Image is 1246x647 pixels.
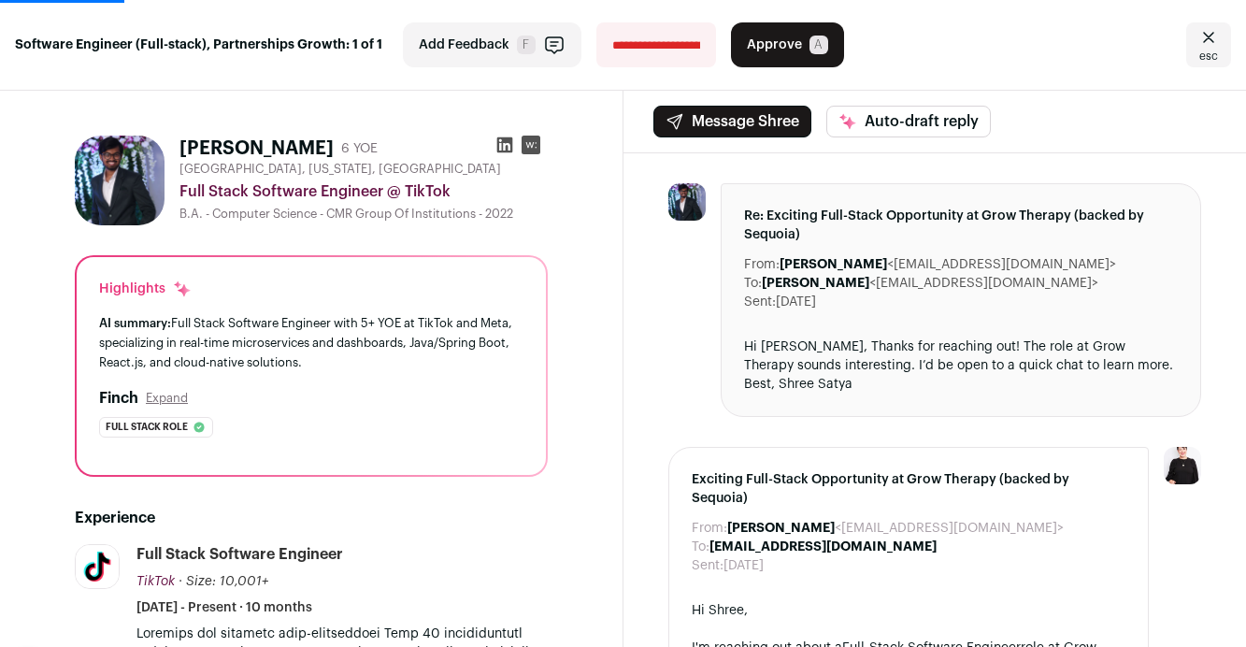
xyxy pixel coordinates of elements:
span: · Size: 10,001+ [179,575,268,588]
div: 6 YOE [341,139,378,158]
span: Add Feedback [419,36,509,54]
span: AI summary: [99,317,171,329]
span: [DATE] - Present · 10 months [136,598,312,617]
h2: Finch [99,387,138,410]
img: 4f647f012b339d19cb77a49d748a6d5c18c5e3d9155d65ba4186447a15ae78c9.jpg [76,545,119,588]
span: Approve [747,36,802,54]
img: 9240684-medium_jpg [1164,447,1201,484]
span: Full stack role [106,418,188,437]
a: Close [1186,22,1231,67]
span: [GEOGRAPHIC_DATA], [US_STATE], [GEOGRAPHIC_DATA] [179,162,501,177]
button: Approve A [731,22,844,67]
dd: [DATE] [723,556,764,575]
dd: <[EMAIL_ADDRESS][DOMAIN_NAME]> [780,255,1116,274]
div: Hi Shree, [692,601,1126,620]
b: [PERSON_NAME] [780,258,887,271]
span: F [517,36,536,54]
dt: Sent: [692,556,723,575]
span: TikTok [136,575,175,588]
h1: [PERSON_NAME] [179,136,334,162]
div: Full Stack Software Engineer @ TikTok [179,180,548,203]
div: Hi [PERSON_NAME], Thanks for reaching out! The role at Grow Therapy sounds interesting. I’d be op... [744,338,1179,394]
dd: [DATE] [776,293,816,311]
span: Exciting Full-Stack Opportunity at Grow Therapy (backed by Sequoia) [692,470,1126,508]
dt: From: [692,519,727,538]
b: [PERSON_NAME] [727,522,835,535]
button: Message Shree [653,106,811,137]
div: Full Stack Software Engineer with 5+ YOE at TikTok and Meta, specializing in real-time microservi... [99,313,523,372]
dd: <[EMAIL_ADDRESS][DOMAIN_NAME]> [762,274,1098,293]
dt: To: [692,538,709,556]
button: Auto-draft reply [826,106,991,137]
button: Add Feedback F [403,22,581,67]
span: esc [1199,49,1218,64]
dt: From: [744,255,780,274]
img: bd88d0cb35bd0aff5d0b6254985ea29247a847919fcc20a77a1adbb8622ddb4e.jpg [75,136,165,225]
div: Full Stack Software Engineer [136,544,343,565]
div: Highlights [99,280,192,298]
h2: Experience [75,507,548,529]
div: B.A. - Computer Science - CMR Group Of Institutions - 2022 [179,207,548,222]
img: bd88d0cb35bd0aff5d0b6254985ea29247a847919fcc20a77a1adbb8622ddb4e.jpg [668,183,706,221]
button: Expand [146,391,188,406]
b: [EMAIL_ADDRESS][DOMAIN_NAME] [709,540,937,554]
dt: Sent: [744,293,776,311]
dt: To: [744,274,762,293]
b: [PERSON_NAME] [762,277,869,290]
strong: Software Engineer (Full-stack), Partnerships Growth: 1 of 1 [15,36,382,54]
dd: <[EMAIL_ADDRESS][DOMAIN_NAME]> [727,519,1064,538]
span: A [809,36,828,54]
span: Re: Exciting Full-Stack Opportunity at Grow Therapy (backed by Sequoia) [744,207,1179,244]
